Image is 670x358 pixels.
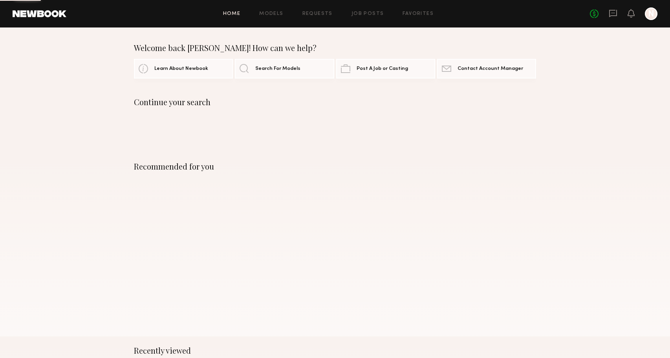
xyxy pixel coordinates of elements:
div: Continue your search [134,97,536,107]
span: Post A Job or Casting [357,66,408,71]
a: Search For Models [235,59,334,79]
a: Contact Account Manager [437,59,536,79]
div: Recently viewed [134,346,536,355]
span: Search For Models [255,66,300,71]
a: Learn About Newbook [134,59,233,79]
div: Recommended for you [134,162,536,171]
a: N [645,7,657,20]
a: Models [259,11,283,16]
div: Welcome back [PERSON_NAME]! How can we help? [134,43,536,53]
span: Contact Account Manager [458,66,523,71]
a: Requests [302,11,333,16]
a: Post A Job or Casting [336,59,435,79]
span: Learn About Newbook [154,66,208,71]
a: Favorites [403,11,434,16]
a: Job Posts [351,11,384,16]
a: Home [223,11,241,16]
